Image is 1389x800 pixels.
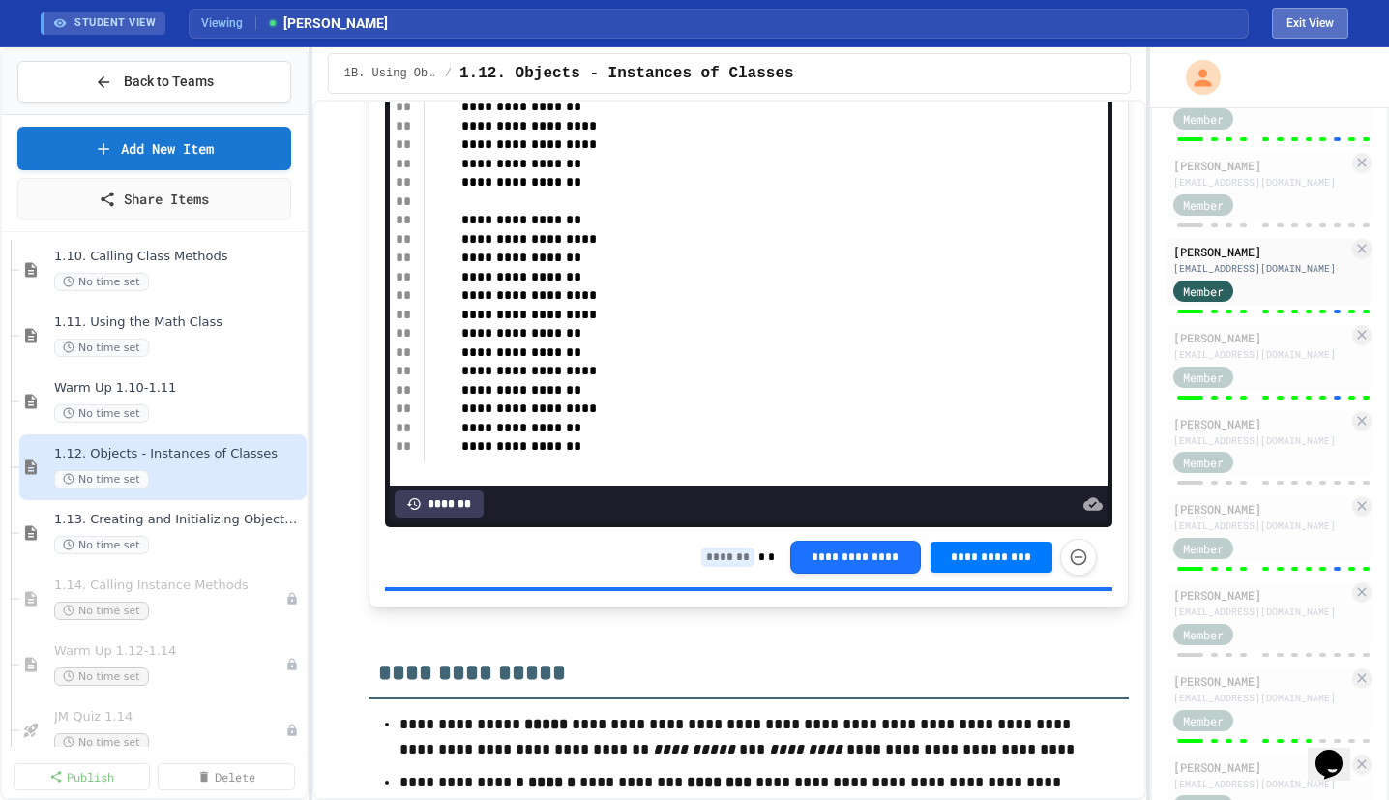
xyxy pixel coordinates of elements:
[1173,691,1348,705] div: [EMAIL_ADDRESS][DOMAIN_NAME]
[54,273,149,291] span: No time set
[54,446,303,462] span: 1.12. Objects - Instances of Classes
[1173,175,1348,190] div: [EMAIL_ADDRESS][DOMAIN_NAME]
[158,763,294,790] a: Delete
[54,249,303,265] span: 1.10. Calling Class Methods
[445,66,452,81] span: /
[1183,626,1224,643] span: Member
[1173,157,1348,174] div: [PERSON_NAME]
[54,380,303,397] span: Warm Up 1.10-1.11
[54,314,303,331] span: 1.11. Using the Math Class
[1183,369,1224,386] span: Member
[1173,519,1348,533] div: [EMAIL_ADDRESS][DOMAIN_NAME]
[1183,196,1224,214] span: Member
[54,667,149,686] span: No time set
[1183,712,1224,729] span: Member
[1173,777,1348,791] div: [EMAIL_ADDRESS][DOMAIN_NAME]
[459,62,794,85] span: 1.12. Objects - Instances of Classes
[1060,539,1097,576] button: Force resubmission of student's answer (Admin only)
[17,178,291,220] a: Share Items
[1183,110,1224,128] span: Member
[1166,55,1226,100] div: My Account
[1173,500,1348,518] div: [PERSON_NAME]
[54,470,149,489] span: No time set
[344,66,437,81] span: 1B. Using Objects
[1173,586,1348,604] div: [PERSON_NAME]
[1173,329,1348,346] div: [PERSON_NAME]
[1173,672,1348,690] div: [PERSON_NAME]
[201,15,256,32] span: Viewing
[54,536,149,554] span: No time set
[54,709,285,726] span: JM Quiz 1.14
[54,643,285,660] span: Warm Up 1.12-1.14
[54,733,149,752] span: No time set
[285,658,299,671] div: Unpublished
[54,512,303,528] span: 1.13. Creating and Initializing Objects: Constructors
[17,61,291,103] button: Back to Teams
[74,15,156,32] span: STUDENT VIEW
[1173,415,1348,432] div: [PERSON_NAME]
[124,72,214,92] span: Back to Teams
[1173,758,1348,776] div: [PERSON_NAME]
[1183,540,1224,557] span: Member
[1173,243,1348,260] div: [PERSON_NAME]
[1173,347,1348,362] div: [EMAIL_ADDRESS][DOMAIN_NAME]
[1173,605,1348,619] div: [EMAIL_ADDRESS][DOMAIN_NAME]
[14,763,150,790] a: Publish
[54,578,285,594] span: 1.14. Calling Instance Methods
[285,592,299,606] div: Unpublished
[285,724,299,737] div: Unpublished
[1183,282,1224,300] span: Member
[54,602,149,620] span: No time set
[54,404,149,423] span: No time set
[17,127,291,170] a: Add New Item
[1308,723,1370,781] iframe: chat widget
[266,14,388,34] span: [PERSON_NAME]
[1173,261,1348,276] div: [EMAIL_ADDRESS][DOMAIN_NAME]
[1183,454,1224,471] span: Member
[1173,433,1348,448] div: [EMAIL_ADDRESS][DOMAIN_NAME]
[54,339,149,357] span: No time set
[1272,8,1348,39] button: Exit student view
